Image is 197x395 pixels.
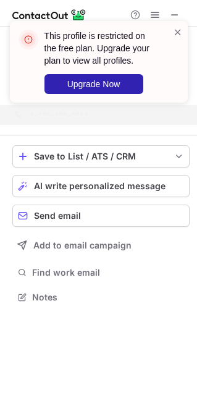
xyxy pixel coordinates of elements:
button: Add to email campaign [12,234,190,257]
span: Send email [34,211,81,221]
button: Send email [12,205,190,227]
button: Upgrade Now [44,74,143,94]
span: AI write personalized message [34,181,166,191]
header: This profile is restricted on the free plan. Upgrade your plan to view all profiles. [44,30,158,67]
button: Notes [12,289,190,306]
button: Find work email [12,264,190,281]
span: Find work email [32,267,185,278]
button: AI write personalized message [12,175,190,197]
img: ContactOut v5.3.10 [12,7,86,22]
button: save-profile-one-click [12,145,190,168]
span: Notes [32,292,185,303]
span: Upgrade Now [67,79,120,89]
span: Add to email campaign [33,240,132,250]
div: Save to List / ATS / CRM [34,151,168,161]
img: error [19,30,38,49]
